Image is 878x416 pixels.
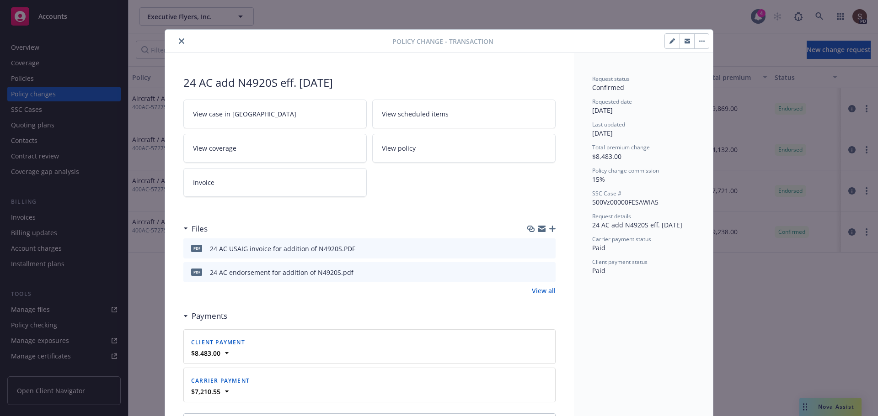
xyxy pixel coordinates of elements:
a: Invoice [183,168,367,197]
span: View case in [GEOGRAPHIC_DATA] [193,109,296,119]
button: preview file [544,268,552,277]
button: download file [529,244,536,253]
span: Policy change commission [592,167,659,174]
span: Invoice [193,178,214,187]
span: Carrier payment status [592,235,651,243]
span: Carrier payment [191,377,250,384]
span: View scheduled items [382,109,449,119]
div: 24 AC endorsement for addition of N4920S.pdf [210,268,353,277]
span: [DATE] [592,106,613,115]
a: View case in [GEOGRAPHIC_DATA] [183,100,367,128]
span: Total premium change [592,143,650,151]
span: Request status [592,75,630,83]
span: Confirmed [592,83,624,92]
span: pdf [191,269,202,275]
span: Paid [592,243,605,252]
span: $8,483.00 [592,152,621,161]
button: preview file [544,244,552,253]
span: Last updated [592,121,625,128]
strong: $8,483.00 [191,349,220,358]
span: 15% [592,175,605,184]
span: Policy change - Transaction [392,37,493,46]
span: [DATE] [592,129,613,137]
a: View coverage [183,134,367,163]
span: View policy [382,143,416,153]
span: Requested date [592,98,632,105]
span: View coverage [193,143,236,153]
span: Request details [592,212,631,220]
span: Paid [592,266,605,275]
span: Client payment [191,338,245,346]
div: Payments [183,310,227,322]
a: View policy [372,134,556,163]
span: PDF [191,245,202,252]
span: Client payment status [592,258,648,266]
span: 24 AC add N4920S eff. [DATE] [592,221,682,229]
button: download file [529,268,536,277]
strong: $7,210.55 [191,387,220,396]
div: 24 AC USAIG invoice for addition of N4920S.PDF [210,244,355,253]
div: 24 AC add N4920S eff. [DATE] [183,75,556,90]
a: View scheduled items [372,100,556,128]
h3: Files [192,223,208,235]
span: 500Vz00000FESAWIA5 [592,198,658,206]
a: View all [532,286,556,295]
button: close [176,36,187,47]
div: Files [183,223,208,235]
span: SSC Case # [592,190,621,197]
h3: Payments [192,310,227,322]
